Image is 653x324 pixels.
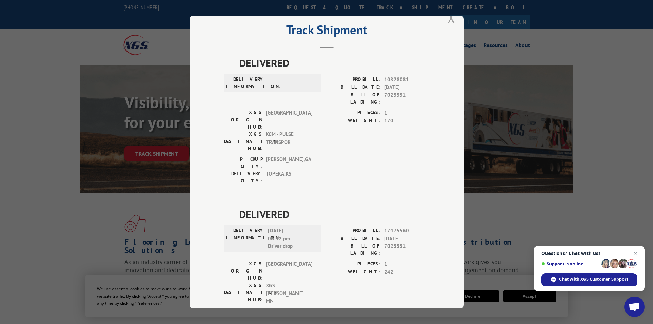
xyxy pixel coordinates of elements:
[226,76,265,90] label: DELIVERY INFORMATION:
[327,84,381,92] label: BILL DATE:
[226,227,265,250] label: DELIVERY INFORMATION:
[266,109,312,131] span: [GEOGRAPHIC_DATA]
[384,260,430,268] span: 1
[631,249,640,257] span: Close chat
[384,76,430,84] span: 10828081
[266,282,312,305] span: XGS [PERSON_NAME] MN
[266,260,312,282] span: [GEOGRAPHIC_DATA]
[224,131,263,152] label: XGS DESTINATION HUB:
[224,260,263,282] label: XGS ORIGIN HUB:
[384,91,430,106] span: 7025551
[327,268,381,276] label: WEIGHT:
[541,261,599,266] span: Support is online
[327,235,381,243] label: BILL DATE:
[541,251,637,256] span: Questions? Chat with us!
[268,227,314,250] span: [DATE] 06:42 pm Driver drop
[327,91,381,106] label: BILL OF LADING:
[266,170,312,184] span: TOPEKA , KS
[327,227,381,235] label: PROBILL:
[384,235,430,243] span: [DATE]
[541,273,637,286] div: Chat with XGS Customer Support
[559,276,628,283] span: Chat with XGS Customer Support
[327,260,381,268] label: PIECES:
[384,84,430,92] span: [DATE]
[384,242,430,257] span: 7025551
[327,242,381,257] label: BILL OF LADING:
[384,109,430,117] span: 1
[624,297,645,317] div: Open chat
[224,25,430,38] h2: Track Shipment
[327,109,381,117] label: PIECES:
[327,117,381,125] label: WEIGHT:
[239,206,430,222] span: DELIVERED
[224,109,263,131] label: XGS ORIGIN HUB:
[224,282,263,305] label: XGS DESTINATION HUB:
[239,55,430,71] span: DELIVERED
[384,117,430,125] span: 170
[266,156,312,170] span: [PERSON_NAME] , GA
[448,9,455,27] button: Close modal
[384,268,430,276] span: 242
[327,76,381,84] label: PROBILL:
[384,227,430,235] span: 17475560
[224,156,263,170] label: PICKUP CITY:
[224,170,263,184] label: DELIVERY CITY:
[266,131,312,152] span: KCM - PULSE TRANSPOR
